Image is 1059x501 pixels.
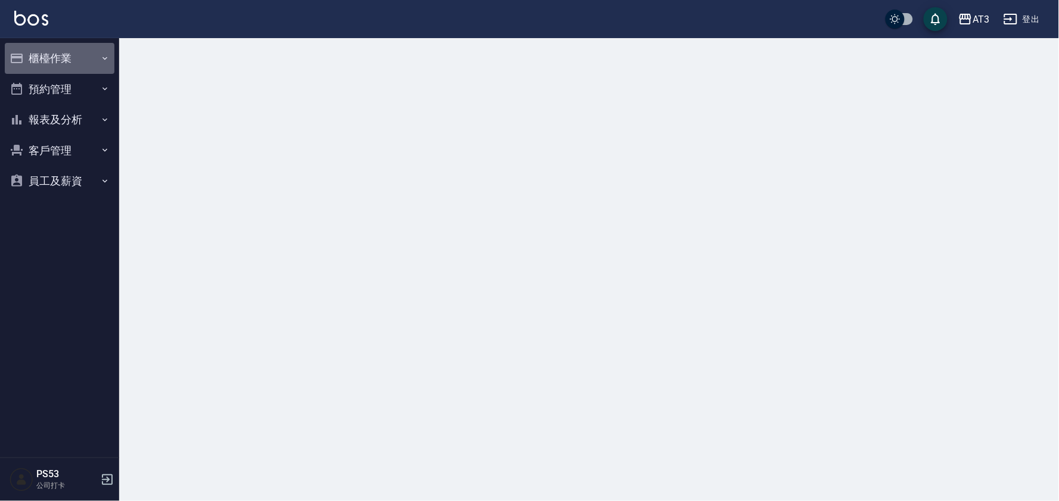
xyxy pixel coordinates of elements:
[924,7,948,31] button: save
[954,7,994,32] button: AT3
[999,8,1045,30] button: 登出
[5,74,114,105] button: 預約管理
[10,468,33,491] img: Person
[36,468,97,480] h5: PS53
[14,11,48,26] img: Logo
[5,135,114,166] button: 客戶管理
[973,12,989,27] div: AT3
[5,166,114,197] button: 員工及薪資
[5,104,114,135] button: 報表及分析
[36,480,97,491] p: 公司打卡
[5,43,114,74] button: 櫃檯作業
